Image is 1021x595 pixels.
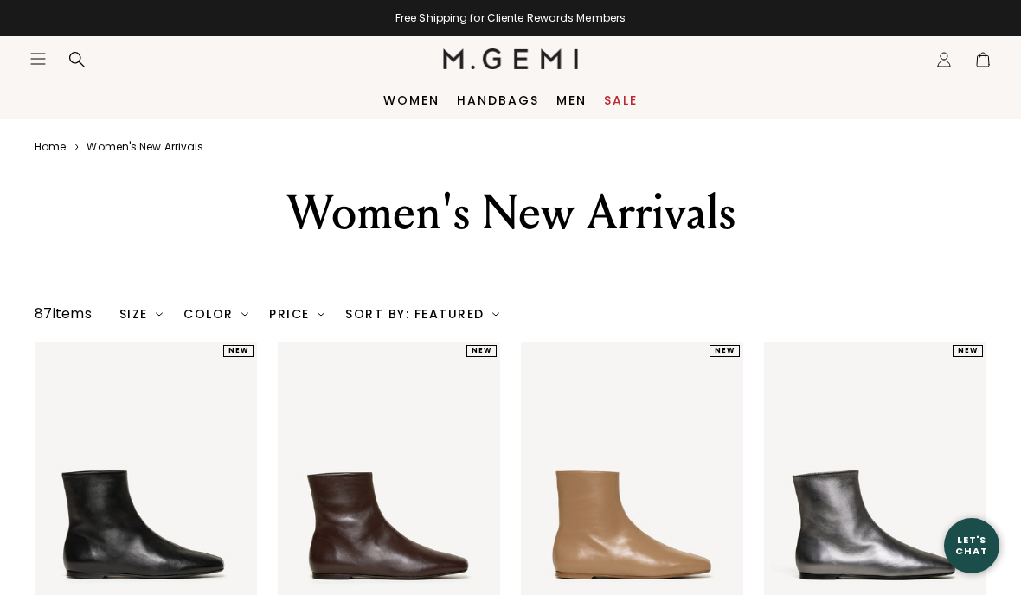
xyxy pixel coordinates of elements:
[492,310,499,317] img: chevron-down.svg
[466,345,497,357] div: NEW
[269,307,324,321] div: Price
[944,534,999,556] div: Let's Chat
[35,140,66,154] a: Home
[189,182,832,244] div: Women's New Arrivals
[35,304,92,324] div: 87 items
[318,310,324,317] img: chevron-down.svg
[29,50,47,67] button: Open site menu
[953,345,983,357] div: NEW
[119,307,164,321] div: Size
[383,93,440,107] a: Women
[183,307,248,321] div: Color
[604,93,638,107] a: Sale
[156,310,163,317] img: chevron-down.svg
[710,345,740,357] div: NEW
[457,93,539,107] a: Handbags
[345,307,499,321] div: Sort By: Featured
[223,345,254,357] div: NEW
[556,93,587,107] a: Men
[87,140,203,154] a: Women's new arrivals
[241,310,248,317] img: chevron-down.svg
[443,48,579,69] img: M.Gemi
